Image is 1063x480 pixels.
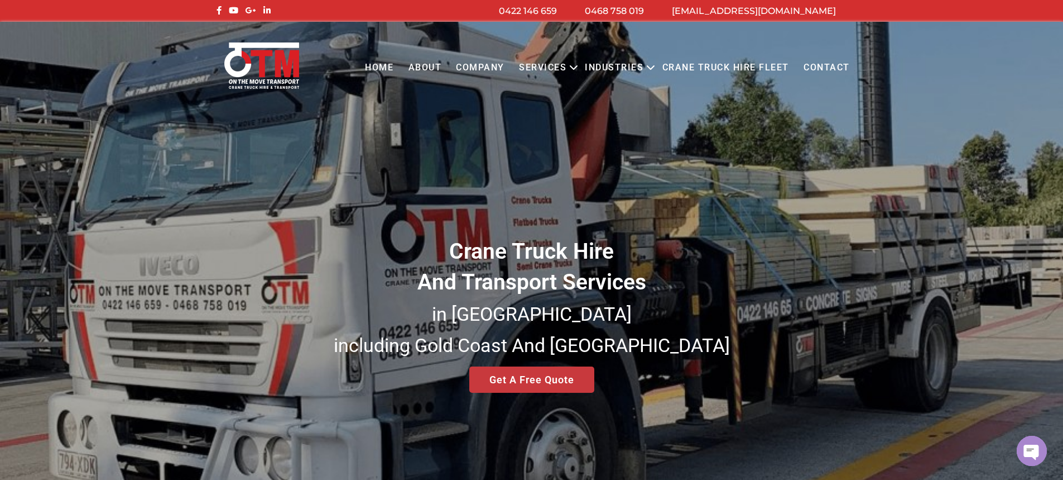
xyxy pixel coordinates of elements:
[449,53,512,83] a: COMPANY
[334,303,730,357] small: in [GEOGRAPHIC_DATA] including Gold Coast And [GEOGRAPHIC_DATA]
[469,367,594,393] a: Get A Free Quote
[401,53,449,83] a: About
[796,53,857,83] a: Contact
[512,53,574,83] a: Services
[672,6,836,16] a: [EMAIL_ADDRESS][DOMAIN_NAME]
[499,6,557,16] a: 0422 146 659
[358,53,401,83] a: Home
[655,53,796,83] a: Crane Truck Hire Fleet
[578,53,651,83] a: Industries
[585,6,644,16] a: 0468 758 019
